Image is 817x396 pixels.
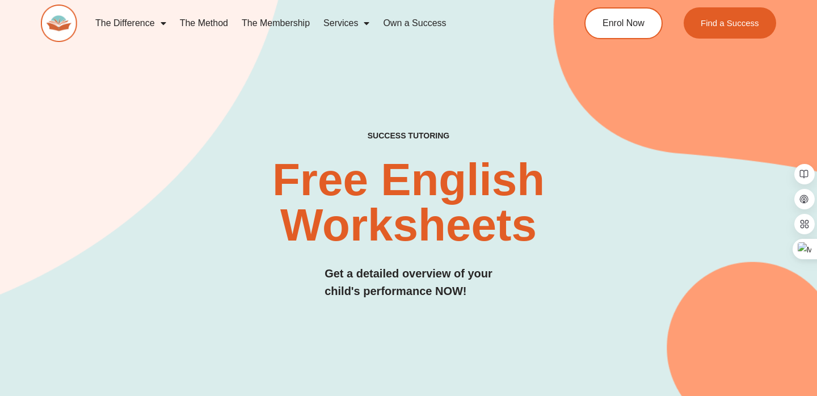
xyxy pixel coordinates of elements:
[235,10,317,36] a: The Membership
[584,7,663,39] a: Enrol Now
[317,10,376,36] a: Services
[89,10,173,36] a: The Difference
[701,19,759,27] span: Find a Success
[173,10,235,36] a: The Method
[603,19,645,28] span: Enrol Now
[89,10,542,36] nav: Menu
[684,7,776,39] a: Find a Success
[376,10,453,36] a: Own a Success
[166,157,651,248] h2: Free English Worksheets​
[325,265,492,300] h3: Get a detailed overview of your child's performance NOW!
[300,131,517,141] h4: SUCCESS TUTORING​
